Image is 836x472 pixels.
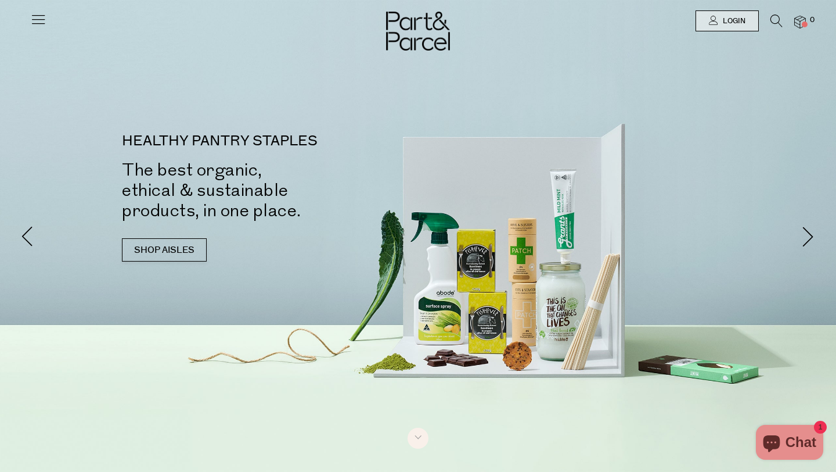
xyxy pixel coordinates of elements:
inbox-online-store-chat: Shopify online store chat [752,425,827,463]
span: Login [720,16,745,26]
a: 0 [794,16,806,28]
span: 0 [807,15,817,26]
a: SHOP AISLES [122,238,207,262]
h2: The best organic, ethical & sustainable products, in one place. [122,160,435,221]
a: Login [696,10,759,31]
p: HEALTHY PANTRY STAPLES [122,134,435,148]
img: Part&Parcel [386,12,450,51]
